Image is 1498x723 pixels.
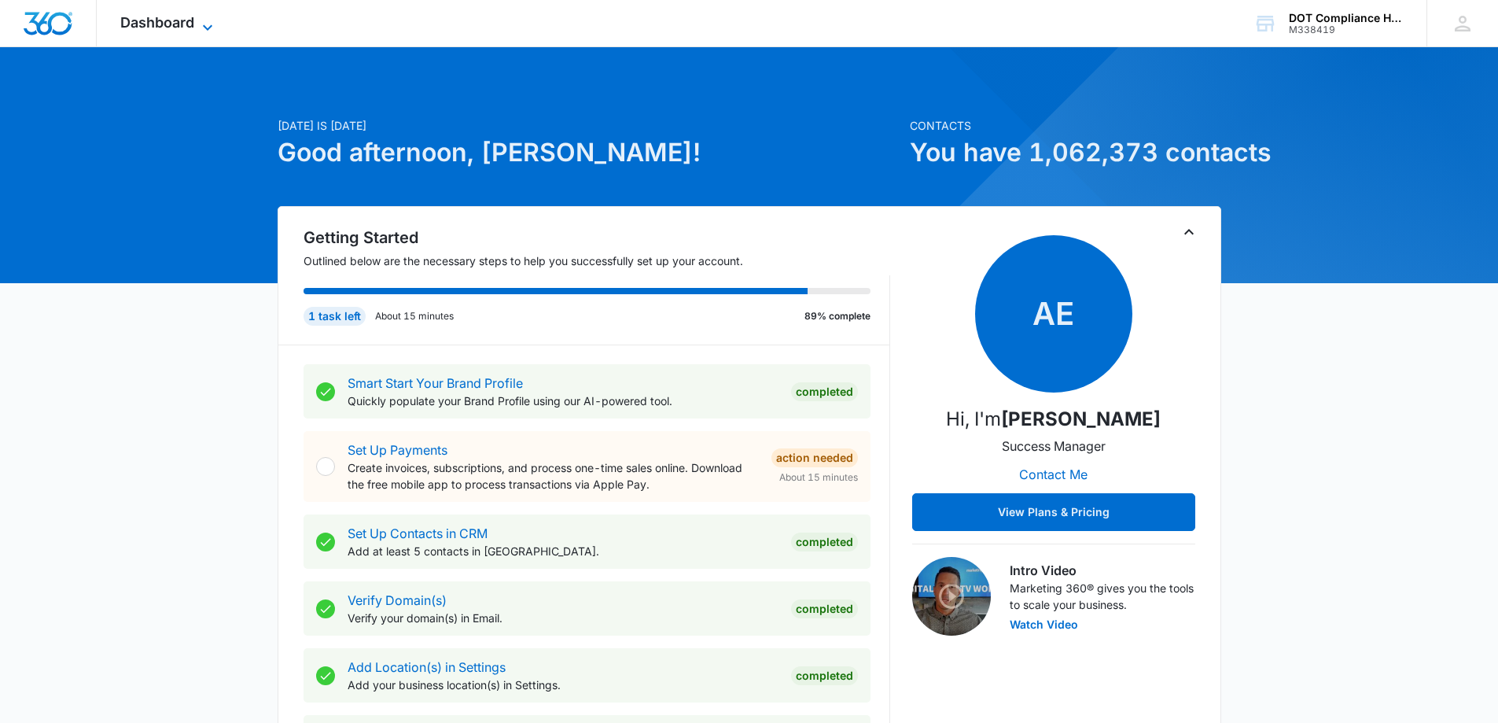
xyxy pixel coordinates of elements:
img: Intro Video [912,557,991,636]
span: About 15 minutes [779,470,858,485]
a: Add Location(s) in Settings [348,659,506,675]
div: Completed [791,382,858,401]
p: 89% complete [804,309,870,323]
p: Marketing 360® gives you the tools to scale your business. [1010,580,1195,613]
p: Outlined below are the necessary steps to help you successfully set up your account. [304,253,890,269]
p: Create invoices, subscriptions, and process one-time sales online. Download the free mobile app t... [348,459,759,492]
p: Quickly populate your Brand Profile using our AI-powered tool. [348,393,778,409]
button: View Plans & Pricing [912,493,1195,531]
p: Verify your domain(s) in Email. [348,610,778,626]
h3: Intro Video [1010,561,1195,580]
div: Completed [791,666,858,685]
a: Verify Domain(s) [348,592,447,608]
button: Watch Video [1010,619,1078,630]
a: Set Up Payments [348,442,447,458]
button: Toggle Collapse [1180,223,1198,242]
div: 1 task left [304,307,366,326]
h1: You have 1,062,373 contacts [910,134,1221,172]
h2: Getting Started [304,226,890,249]
span: Dashboard [120,14,194,31]
p: Hi, I'm [946,405,1161,433]
div: Action Needed [771,448,858,467]
p: Add your business location(s) in Settings. [348,677,778,693]
div: Completed [791,533,858,551]
strong: [PERSON_NAME] [1001,408,1161,430]
a: Smart Start Your Brand Profile [348,375,523,391]
a: Set Up Contacts in CRM [348,526,488,541]
p: Contacts [910,117,1221,134]
div: account id [1289,24,1404,35]
span: AE [975,235,1132,393]
p: Success Manager [1002,437,1106,456]
p: About 15 minutes [375,309,454,323]
div: Completed [791,599,858,618]
button: Contact Me [1003,456,1103,493]
p: [DATE] is [DATE] [278,117,900,134]
div: account name [1289,12,1404,24]
h1: Good afternoon, [PERSON_NAME]! [278,134,900,172]
p: Add at least 5 contacts in [GEOGRAPHIC_DATA]. [348,543,778,559]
